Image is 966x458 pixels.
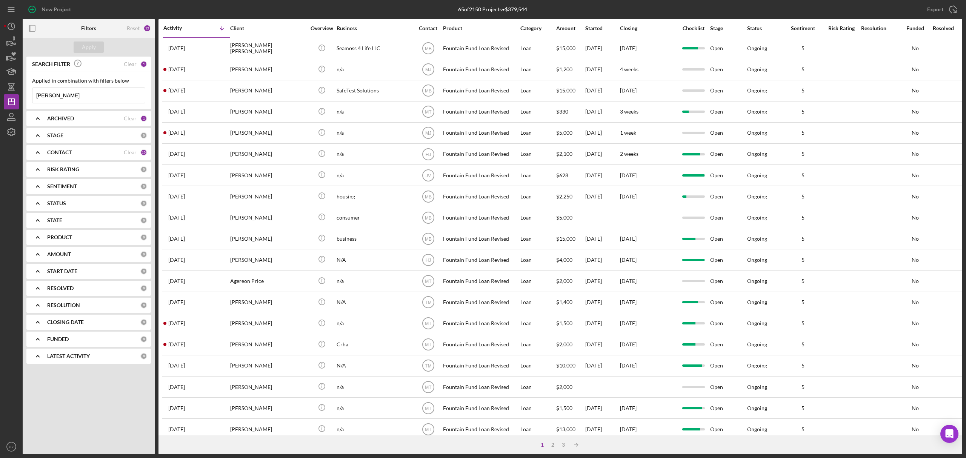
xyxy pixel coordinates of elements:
div: No [898,341,932,347]
div: 5 [784,172,822,178]
div: Open [710,81,746,101]
div: Ongoing [747,130,767,136]
div: Sentiment [784,25,822,31]
div: Ongoing [747,320,767,326]
div: No [898,130,932,136]
div: Fountain Fund Loan Revised [443,250,518,270]
div: $10,000 [556,356,585,376]
text: JV [425,173,431,178]
div: 5 [784,109,822,115]
b: STATUS [47,200,66,206]
div: Agereon Price [230,271,306,291]
time: 2025-04-17 14:43 [168,278,185,284]
div: 5 [784,236,822,242]
div: Ongoing [747,278,767,284]
div: No [898,405,932,411]
div: Open [710,398,746,418]
div: n/a [337,165,412,185]
div: [DATE] [585,398,619,418]
time: 2025-02-25 20:49 [168,320,185,326]
b: Filters [81,25,96,31]
div: 5 [784,151,822,157]
b: ARCHIVED [47,115,74,121]
text: HJ [425,258,431,263]
div: [DATE] [585,102,619,122]
b: STATE [47,217,62,223]
div: Ongoing [747,363,767,369]
div: Fountain Fund Loan Revised [443,207,518,227]
div: [PERSON_NAME] [230,186,306,206]
div: n/a [337,398,412,418]
div: $2,250 [556,186,585,206]
div: [PERSON_NAME] [230,60,306,80]
div: Ongoing [747,236,767,242]
div: Loan [520,314,555,334]
div: Fountain Fund Loan Revised [443,165,518,185]
time: 2025-07-23 18:47 [168,109,185,115]
div: No [898,45,932,51]
time: [DATE] [620,87,637,94]
div: $5,000 [556,207,585,227]
div: No [898,257,932,263]
div: Fountain Fund Loan Revised [443,335,518,355]
div: n/a [337,60,412,80]
div: Open [710,102,746,122]
div: Clear [124,61,137,67]
div: 5 [784,130,822,136]
div: Ongoing [747,109,767,115]
time: 2025-01-29 20:13 [168,384,185,390]
div: 5 [784,299,822,305]
div: Loan [520,377,555,397]
div: 0 [140,319,147,326]
div: Fountain Fund Loan Revised [443,144,518,164]
div: 5 [784,45,822,51]
div: Open [710,377,746,397]
div: [DATE] [585,60,619,80]
text: MT [425,342,432,347]
div: [DATE] [585,81,619,101]
div: N/A [337,292,412,312]
div: business [337,229,412,249]
div: Open [710,38,746,58]
div: Loan [520,271,555,291]
div: Ongoing [747,194,767,200]
text: MJ [425,131,431,136]
time: 2025-07-15 00:43 [168,151,185,157]
b: FUNDED [47,336,69,342]
div: Open [710,207,746,227]
div: Fountain Fund Loan Revised [443,60,518,80]
div: No [898,278,932,284]
div: Fountain Fund Loan Revised [443,38,518,58]
div: Ongoing [747,45,767,51]
div: Loan [520,398,555,418]
div: [DATE] [585,229,619,249]
div: n/a [337,144,412,164]
text: MB [425,88,432,94]
div: Loan [520,81,555,101]
div: Open [710,60,746,80]
div: 0 [140,166,147,173]
time: 2025-05-20 16:49 [168,215,185,221]
div: 5 [784,341,822,347]
div: Ongoing [747,172,767,178]
div: [DATE] [585,123,619,143]
div: [DATE] [585,314,619,334]
b: START DATE [47,268,77,274]
time: [DATE] [620,257,637,263]
time: [DATE] [620,278,637,284]
div: [PERSON_NAME] [230,229,306,249]
div: No [898,88,932,94]
div: [PERSON_NAME] [230,123,306,143]
div: $1,500 [556,314,585,334]
div: Fountain Fund Loan Revised [443,186,518,206]
b: RESOLVED [47,285,74,291]
div: Loan [520,165,555,185]
div: Resolution [861,25,897,31]
div: No [898,363,932,369]
div: Applied in combination with filters below [32,78,145,84]
div: Loan [520,186,555,206]
text: MB [425,46,432,51]
div: Open [710,314,746,334]
div: $1,400 [556,292,585,312]
div: Risk Rating [823,25,860,31]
